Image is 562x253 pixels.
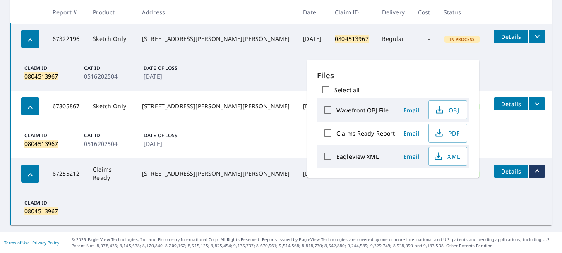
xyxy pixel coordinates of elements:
span: Email [402,106,422,114]
button: Email [399,127,425,140]
div: [STREET_ADDRESS][PERSON_NAME][PERSON_NAME] [142,169,290,178]
button: detailsBtn-67322196 [494,30,528,43]
label: Claims Ready Report [336,129,395,137]
button: filesDropdownBtn-67255212 [528,165,545,178]
p: Claim ID [24,132,74,139]
mark: 0804513967 [24,207,58,215]
td: [DATE] [296,91,328,122]
td: 67322196 [46,23,86,55]
td: [DATE] [296,23,328,55]
p: Files [317,70,469,81]
span: In Process [444,36,480,42]
span: Details [499,33,524,41]
td: 67255212 [46,158,86,189]
span: Email [402,129,422,137]
td: Sketch Only [86,91,135,122]
button: detailsBtn-67305867 [494,97,528,110]
button: Email [399,150,425,163]
mark: 0804513967 [335,35,369,43]
div: [STREET_ADDRESS][PERSON_NAME][PERSON_NAME] [142,35,290,43]
button: Email [399,104,425,117]
p: [DATE] [144,139,193,148]
div: [STREET_ADDRESS][PERSON_NAME][PERSON_NAME] [142,102,290,110]
span: OBJ [434,105,460,115]
span: Details [499,100,524,108]
p: Claim ID [24,64,74,72]
td: - [411,23,437,55]
span: XML [434,151,460,161]
span: PDF [434,128,460,138]
p: 0516202504 [84,72,134,81]
mark: 0804513967 [24,72,58,80]
p: | [4,240,59,245]
a: Privacy Policy [32,240,59,246]
label: Select all [334,86,360,94]
p: Claim ID [24,199,74,207]
p: [DATE] [144,72,193,81]
td: Sketch Only [86,23,135,55]
span: Email [402,153,422,160]
button: PDF [428,124,467,143]
label: EagleView XML [336,153,379,160]
td: 67305867 [46,91,86,122]
button: detailsBtn-67255212 [494,165,528,178]
p: Cat ID [84,64,134,72]
td: Regular [375,23,411,55]
p: 0516202504 [84,139,134,148]
p: © 2025 Eagle View Technologies, Inc. and Pictometry International Corp. All Rights Reserved. Repo... [72,236,558,249]
button: filesDropdownBtn-67322196 [528,30,545,43]
a: Terms of Use [4,240,30,246]
p: Date of Loss [144,132,193,139]
button: OBJ [428,100,467,119]
label: Wavefront OBJ File [336,106,389,114]
p: Cat ID [84,132,134,139]
span: Details [499,167,524,175]
button: filesDropdownBtn-67305867 [528,97,545,110]
td: Claims Ready [86,158,135,189]
p: Date of Loss [144,64,193,72]
button: XML [428,147,467,166]
mark: 0804513967 [24,140,58,148]
td: [DATE] [296,158,328,189]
